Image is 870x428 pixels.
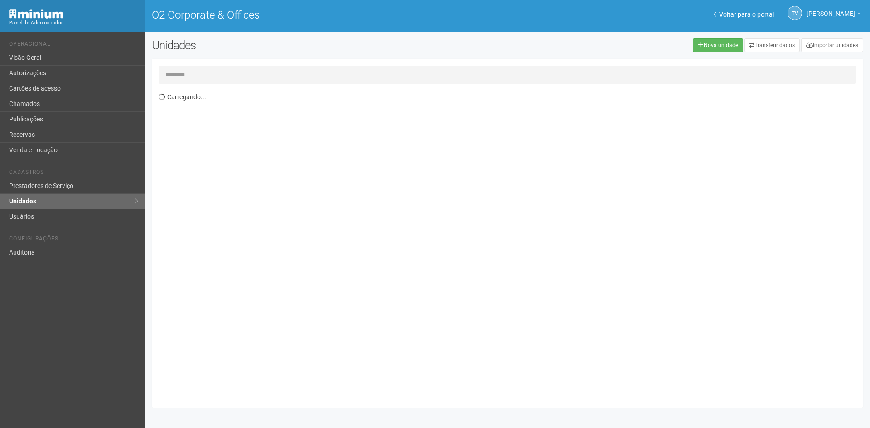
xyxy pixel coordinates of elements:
a: Importar unidades [801,38,863,52]
h1: O2 Corporate & Offices [152,9,501,21]
a: TV [788,6,802,20]
div: Painel do Administrador [9,19,138,27]
a: [PERSON_NAME] [807,11,861,19]
a: Transferir dados [744,38,800,52]
div: Carregando... [159,88,863,401]
a: Voltar para o portal [714,11,774,18]
li: Operacional [9,41,138,50]
li: Cadastros [9,169,138,178]
h2: Unidades [152,38,440,52]
span: Thayane Vasconcelos Torres [807,1,855,17]
img: Minium [9,9,63,19]
li: Configurações [9,236,138,245]
a: Nova unidade [693,38,743,52]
